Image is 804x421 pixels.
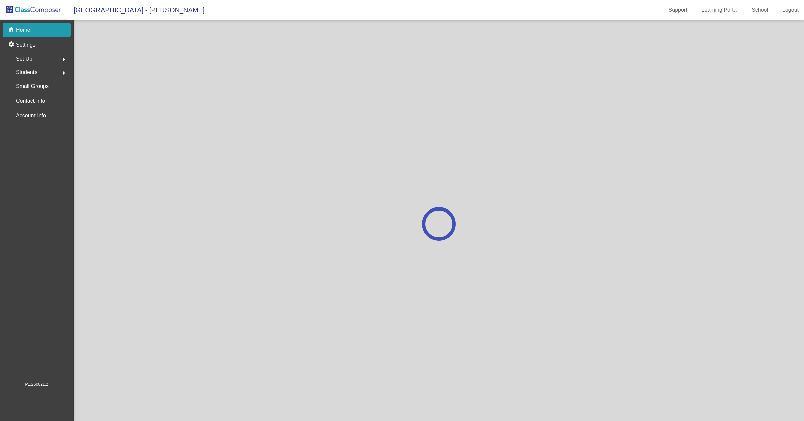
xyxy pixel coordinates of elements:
mat-icon: settings [8,41,16,49]
p: Settings [16,41,36,49]
a: School [746,5,774,15]
mat-icon: arrow_right [60,69,68,77]
p: Small Groups [16,82,49,91]
span: Set Up [16,54,32,64]
mat-icon: arrow_right [60,56,68,64]
a: Support [663,5,693,15]
p: Home [16,26,30,34]
span: [GEOGRAPHIC_DATA] - [PERSON_NAME] [67,5,204,15]
a: Logout [777,5,804,15]
p: Contact Info [16,96,45,106]
span: Students [16,68,37,77]
p: Account Info [16,111,46,120]
a: Learning Portal [696,5,743,15]
mat-icon: home [8,26,16,34]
